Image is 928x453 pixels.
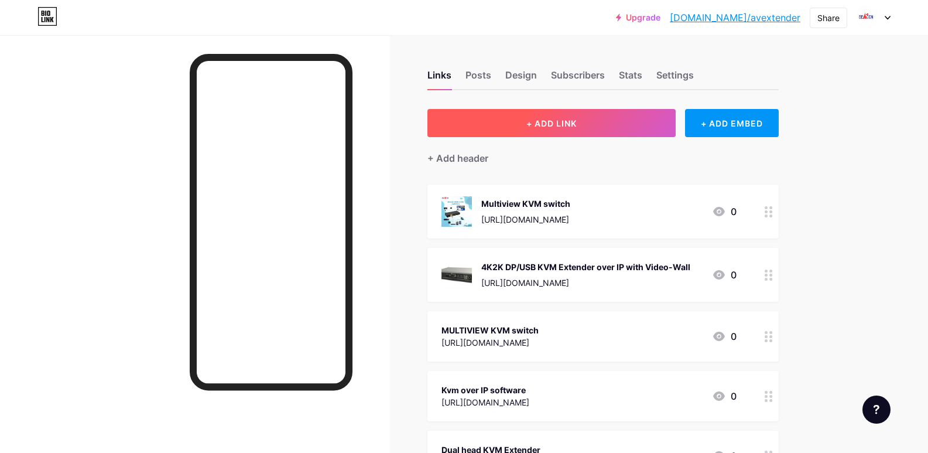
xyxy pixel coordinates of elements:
[427,109,676,137] button: + ADD LINK
[712,268,737,282] div: 0
[670,11,800,25] a: [DOMAIN_NAME]/avextender
[712,329,737,343] div: 0
[481,197,570,210] div: Multiview KVM switch
[712,389,737,403] div: 0
[441,324,539,336] div: MULTIVIEW KVM switch
[427,68,451,89] div: Links
[656,68,694,89] div: Settings
[481,213,570,226] div: [URL][DOMAIN_NAME]
[526,118,577,128] span: + ADD LINK
[481,277,690,289] div: [URL][DOMAIN_NAME]
[712,205,737,219] div: 0
[505,68,537,89] div: Design
[619,68,642,89] div: Stats
[427,151,488,165] div: + Add header
[616,13,660,22] a: Upgrade
[441,260,472,290] img: 4K2K DP/USB KVM Extender over IP with Video-Wall
[551,68,605,89] div: Subscribers
[481,261,690,273] div: 4K2K DP/USB KVM Extender over IP with Video-Wall
[465,68,491,89] div: Posts
[441,384,529,396] div: Kvm over IP software
[441,396,529,408] div: [URL][DOMAIN_NAME]
[817,12,840,24] div: Share
[441,196,472,227] img: Multiview KVM switch
[685,109,778,137] div: + ADD EMBED
[856,6,878,29] img: avextender
[441,336,539,349] div: [URL][DOMAIN_NAME]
